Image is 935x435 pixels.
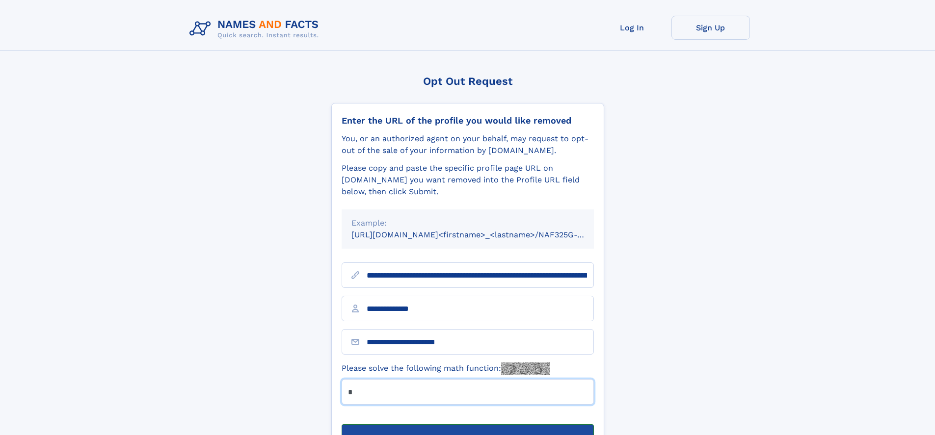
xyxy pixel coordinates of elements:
[593,16,671,40] a: Log In
[342,162,594,198] div: Please copy and paste the specific profile page URL on [DOMAIN_NAME] you want removed into the Pr...
[342,362,550,375] label: Please solve the following math function:
[351,217,584,229] div: Example:
[351,230,613,239] small: [URL][DOMAIN_NAME]<firstname>_<lastname>/NAF325G-xxxxxxxx
[671,16,750,40] a: Sign Up
[342,133,594,156] div: You, or an authorized agent on your behalf, may request to opt-out of the sale of your informatio...
[342,115,594,126] div: Enter the URL of the profile you would like removed
[331,75,604,87] div: Opt Out Request
[186,16,327,42] img: Logo Names and Facts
